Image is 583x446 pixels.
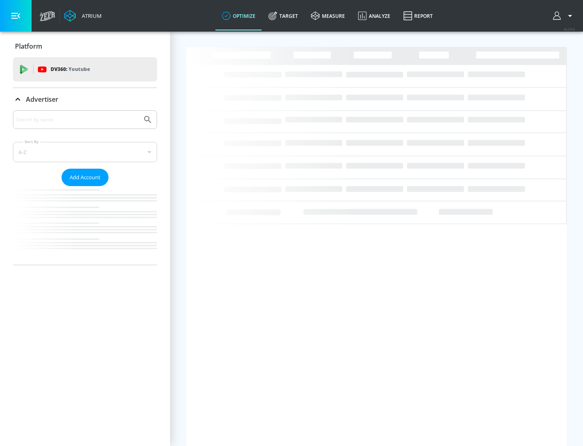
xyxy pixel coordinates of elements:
[23,139,40,144] label: Sort By
[351,1,397,30] a: Analyze
[13,88,157,111] div: Advertiser
[62,169,109,186] button: Add Account
[68,65,90,73] p: Youtube
[262,1,304,30] a: Target
[397,1,439,30] a: Report
[564,27,575,31] span: v 4.24.0
[13,186,157,265] nav: list of Advertiser
[64,10,102,22] a: Atrium
[13,142,157,162] div: A-Z
[304,1,351,30] a: measure
[16,114,139,125] input: Search by name
[13,110,157,265] div: Advertiser
[51,65,90,74] p: DV360:
[13,35,157,58] div: Platform
[26,95,58,104] p: Advertiser
[15,42,42,51] p: Platform
[70,173,100,182] span: Add Account
[215,1,262,30] a: optimize
[79,12,102,19] div: Atrium
[13,57,157,81] div: DV360: Youtube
